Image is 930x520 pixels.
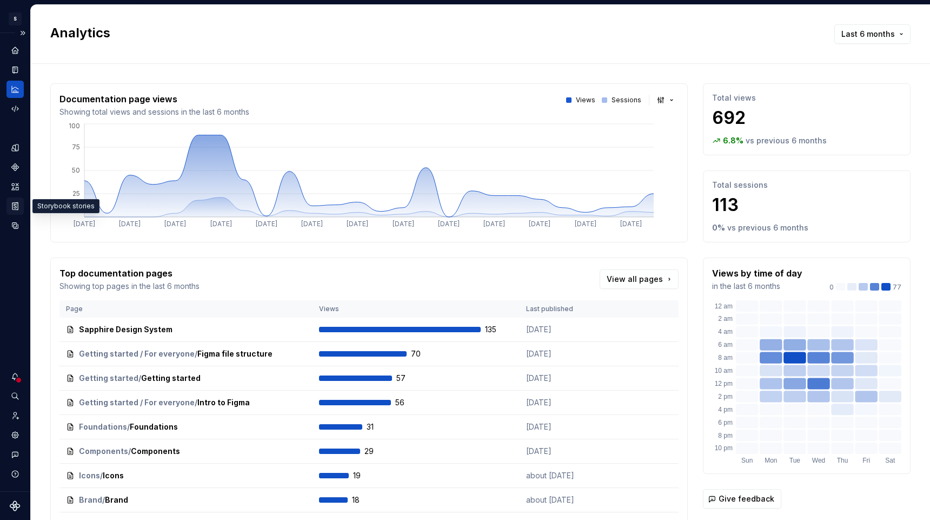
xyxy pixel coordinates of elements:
[72,189,80,198] tspan: 25
[718,393,733,400] text: 2 pm
[74,220,95,228] tspan: [DATE]
[6,198,24,215] a: Storybook stories
[526,348,607,359] p: [DATE]
[723,135,743,146] p: 6.8 %
[6,368,24,385] button: Notifications
[718,328,733,335] text: 4 am
[829,283,901,292] div: 77
[197,397,250,408] span: Intro to Figma
[130,422,178,432] span: Foundations
[103,470,124,481] span: Icons
[195,397,197,408] span: /
[59,267,200,280] p: Top documentation pages
[79,348,195,359] span: Getting started / For everyone
[395,397,423,408] span: 56
[526,446,607,457] p: [DATE]
[718,419,733,426] text: 6 pm
[712,180,901,190] p: Total sessions
[526,324,607,335] p: [DATE]
[79,495,102,505] span: Brand
[6,100,24,117] a: Code automation
[862,457,870,464] text: Fri
[6,387,24,405] button: Search ⌘K
[396,373,424,384] span: 57
[195,348,197,359] span: /
[576,96,595,104] p: Views
[6,217,24,234] a: Data sources
[438,220,460,228] tspan: [DATE]
[789,457,801,464] text: Tue
[10,501,21,511] svg: Supernova Logo
[612,96,641,104] p: Sessions
[411,348,439,359] span: 70
[50,24,817,42] h2: Analytics
[6,42,24,59] a: Home
[718,315,733,322] text: 2 am
[127,422,130,432] span: /
[6,139,24,156] a: Design tokens
[741,457,753,464] text: Sun
[712,194,901,216] p: 113
[72,166,80,174] tspan: 50
[79,446,128,457] span: Components
[715,444,733,452] text: 10 pm
[6,159,24,176] a: Components
[6,178,24,195] a: Assets
[526,470,607,481] p: about [DATE]
[620,220,642,228] tspan: [DATE]
[128,446,131,457] span: /
[703,489,781,509] button: Give feedback
[6,446,24,463] button: Contact support
[712,107,901,129] p: 692
[600,269,679,289] a: View all pages
[367,422,395,432] span: 31
[79,470,100,481] span: Icons
[712,222,725,233] p: 0 %
[131,446,180,457] span: Components
[6,81,24,98] a: Analytics
[829,283,834,292] p: 0
[526,495,607,505] p: about [DATE]
[313,300,520,318] th: Views
[105,495,128,505] span: Brand
[72,143,80,151] tspan: 75
[210,220,232,228] tspan: [DATE]
[834,24,911,44] button: Last 6 months
[718,432,733,439] text: 8 pm
[347,220,368,228] tspan: [DATE]
[485,324,513,335] span: 135
[715,380,733,387] text: 12 pm
[6,61,24,78] a: Documentation
[746,135,827,146] p: vs previous 6 months
[718,354,733,361] text: 8 am
[69,122,80,130] tspan: 100
[353,470,381,481] span: 19
[79,373,138,384] span: Getting started
[526,422,607,432] p: [DATE]
[119,220,141,228] tspan: [DATE]
[164,220,186,228] tspan: [DATE]
[526,397,607,408] p: [DATE]
[6,426,24,444] a: Settings
[138,373,141,384] span: /
[59,107,249,117] p: Showing total views and sessions in the last 6 months
[2,7,28,30] button: S
[197,348,273,359] span: Figma file structure
[718,406,733,413] text: 4 pm
[6,407,24,424] a: Invite team
[520,300,614,318] th: Last published
[719,493,774,504] span: Give feedback
[141,373,201,384] span: Getting started
[393,220,414,228] tspan: [DATE]
[15,25,30,41] button: Expand sidebar
[812,457,825,464] text: Wed
[885,457,895,464] text: Sat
